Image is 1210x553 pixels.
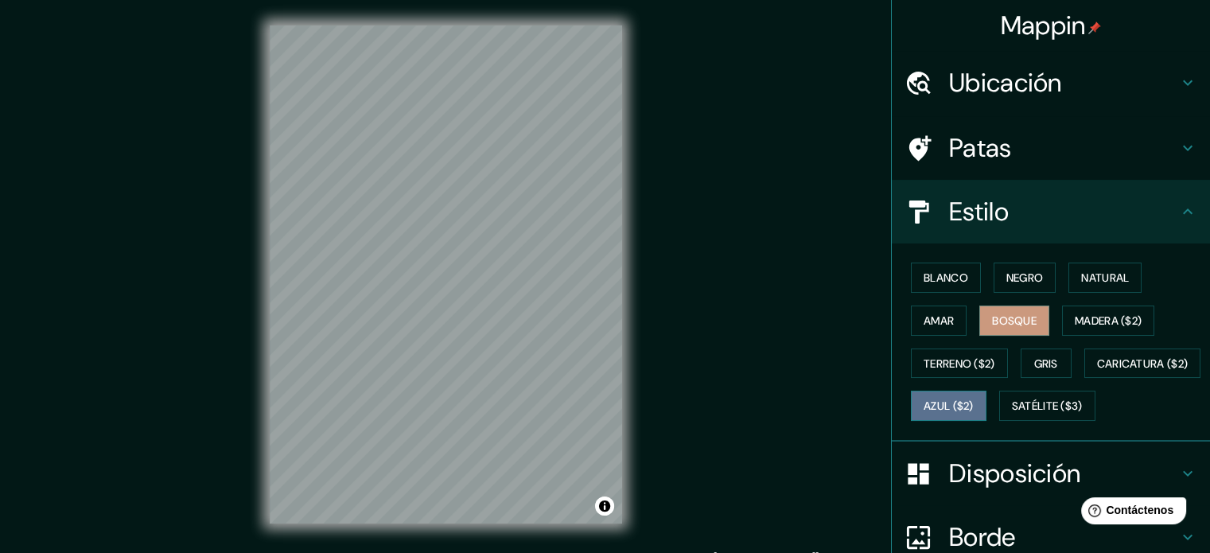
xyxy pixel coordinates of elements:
[924,271,968,285] font: Blanco
[999,391,1095,421] button: Satélite ($3)
[911,391,986,421] button: Azul ($2)
[994,263,1056,293] button: Negro
[911,263,981,293] button: Blanco
[924,313,954,328] font: Amar
[1081,271,1129,285] font: Natural
[949,457,1080,490] font: Disposición
[992,313,1037,328] font: Bosque
[892,116,1210,180] div: Patas
[1088,21,1101,34] img: pin-icon.png
[1097,356,1189,371] font: Caricatura ($2)
[949,131,1012,165] font: Patas
[892,442,1210,505] div: Disposición
[1034,356,1058,371] font: Gris
[1068,263,1142,293] button: Natural
[1068,491,1192,535] iframe: Lanzador de widgets de ayuda
[979,306,1049,336] button: Bosque
[595,497,614,516] button: Activar o desactivar atribución
[949,66,1062,99] font: Ubicación
[1075,313,1142,328] font: Madera ($2)
[911,306,967,336] button: Amar
[924,399,974,414] font: Azul ($2)
[911,349,1008,379] button: Terreno ($2)
[1062,306,1154,336] button: Madera ($2)
[1001,9,1086,42] font: Mappin
[1021,349,1072,379] button: Gris
[924,356,995,371] font: Terreno ($2)
[949,195,1009,228] font: Estilo
[270,25,622,524] canvas: Mapa
[892,51,1210,115] div: Ubicación
[1084,349,1201,379] button: Caricatura ($2)
[892,180,1210,243] div: Estilo
[1012,399,1083,414] font: Satélite ($3)
[1006,271,1044,285] font: Negro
